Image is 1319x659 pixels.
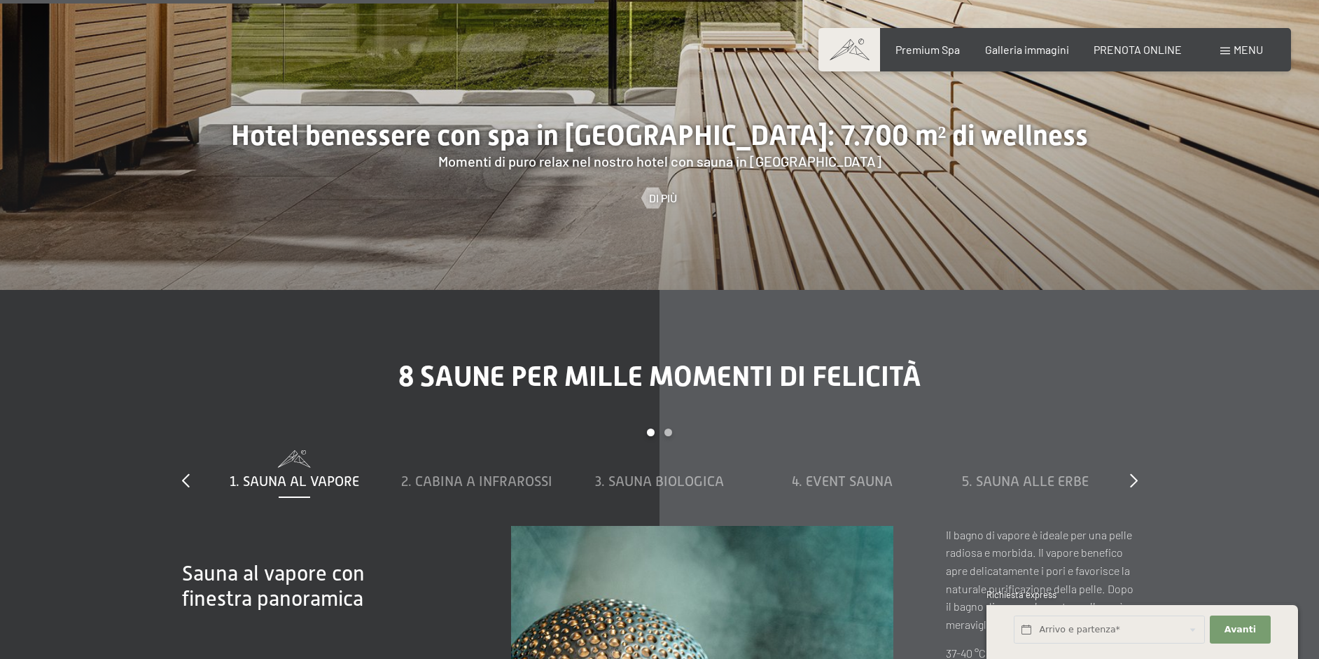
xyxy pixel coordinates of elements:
span: 1. Sauna al vapore [230,473,359,489]
span: 3. Sauna biologica [595,473,724,489]
span: Sauna al vapore con finestra panoramica [182,562,365,611]
div: Carousel Pagination [203,429,1117,450]
p: Il bagno di vapore è ideale per una pelle radiosa e morbida. Il vapore benefico apre delicatament... [946,526,1137,634]
span: 8 saune per mille momenti di felicità [398,360,921,393]
span: Avanti [1224,623,1256,636]
span: 5. Sauna alle erbe [962,473,1089,489]
button: Avanti [1210,616,1270,644]
span: Menu [1234,43,1263,56]
div: Carousel Page 2 [664,429,672,436]
a: PRENOTA ONLINE [1094,43,1182,56]
a: Premium Spa [895,43,960,56]
div: Carousel Page 1 (Current Slide) [647,429,655,436]
a: Galleria immagini [985,43,1069,56]
span: Di più [649,190,677,206]
span: 2. Cabina a infrarossi [401,473,552,489]
span: 4. Event Sauna [792,473,893,489]
span: Richiesta express [986,589,1056,600]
